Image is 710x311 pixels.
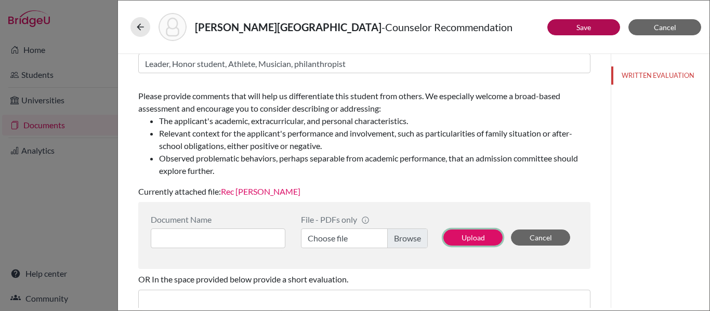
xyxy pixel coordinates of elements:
li: The applicant's academic, extracurricular, and personal characteristics. [159,115,590,127]
div: File - PDFs only [301,214,428,224]
button: WRITTEN EVALUATION [611,66,709,85]
div: Document Name [151,214,285,224]
label: Choose file [301,228,428,248]
span: OR In the space provided below provide a short evaluation. [138,274,348,284]
span: Please provide comments that will help us differentiate this student from others. We especially w... [138,91,590,177]
button: Cancel [511,229,570,246]
li: Relevant context for the applicant's performance and involvement, such as particularities of fami... [159,127,590,152]
span: - Counselor Recommendation [382,21,512,33]
li: Observed problematic behaviors, perhaps separable from academic performance, that an admission co... [159,152,590,177]
div: Currently attached file: [138,86,590,202]
a: Rec [PERSON_NAME] [221,186,300,196]
button: Upload [443,229,503,246]
span: info [361,216,370,224]
strong: [PERSON_NAME][GEOGRAPHIC_DATA] [195,21,382,33]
